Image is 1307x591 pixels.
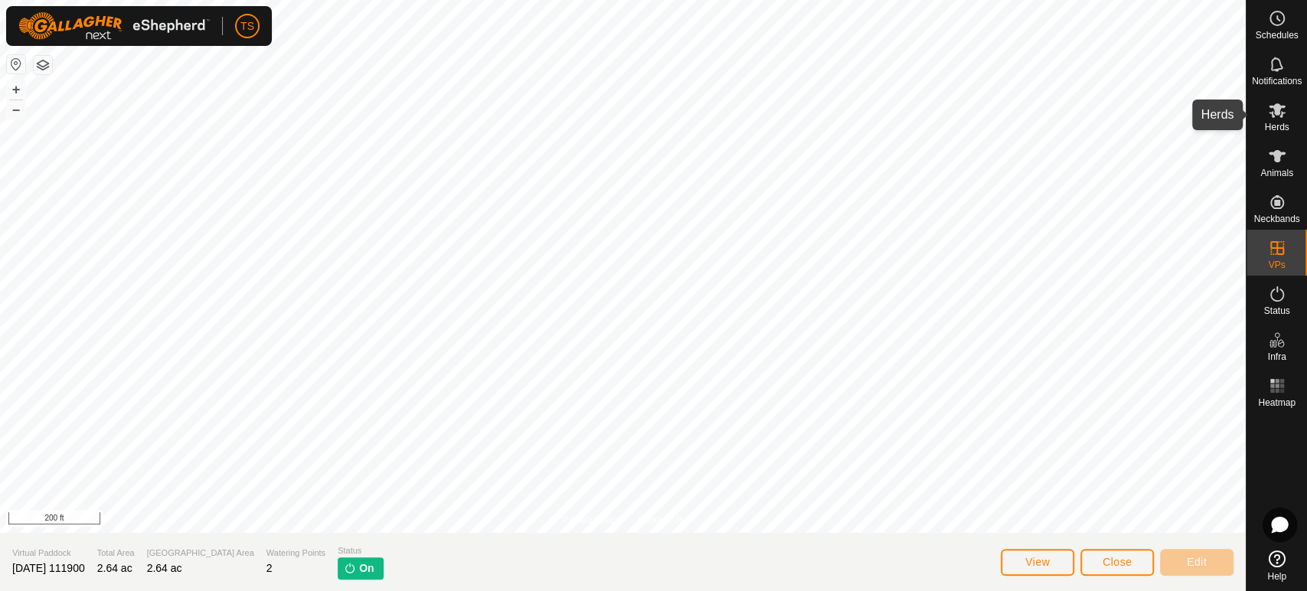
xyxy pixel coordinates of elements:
span: Infra [1267,352,1286,361]
span: Status [1263,306,1289,315]
span: View [1025,556,1050,568]
button: Close [1080,549,1154,576]
span: Neckbands [1253,214,1299,224]
a: Privacy Policy [562,513,619,527]
span: Notifications [1252,77,1302,86]
span: Schedules [1255,31,1298,40]
span: Herds [1264,122,1289,132]
span: On [359,560,374,576]
span: Animals [1260,168,1293,178]
span: Heatmap [1258,398,1296,407]
button: Edit [1160,549,1233,576]
span: 2 [266,562,273,574]
span: Close [1103,556,1132,568]
span: Status [338,544,383,557]
span: Help [1267,572,1286,581]
span: Edit [1187,556,1207,568]
a: Help [1247,544,1307,587]
span: Virtual Paddock [12,547,85,560]
span: 2.64 ac [97,562,132,574]
button: – [7,100,25,119]
span: Watering Points [266,547,325,560]
span: Total Area [97,547,135,560]
span: [DATE] 111900 [12,562,85,574]
span: 2.64 ac [147,562,182,574]
span: TS [240,18,254,34]
button: + [7,80,25,99]
span: VPs [1268,260,1285,269]
button: Map Layers [34,56,52,74]
button: View [1001,549,1074,576]
img: turn-on [344,562,356,574]
img: Gallagher Logo [18,12,210,40]
span: [GEOGRAPHIC_DATA] Area [147,547,254,560]
button: Reset Map [7,55,25,73]
a: Contact Us [638,513,683,527]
